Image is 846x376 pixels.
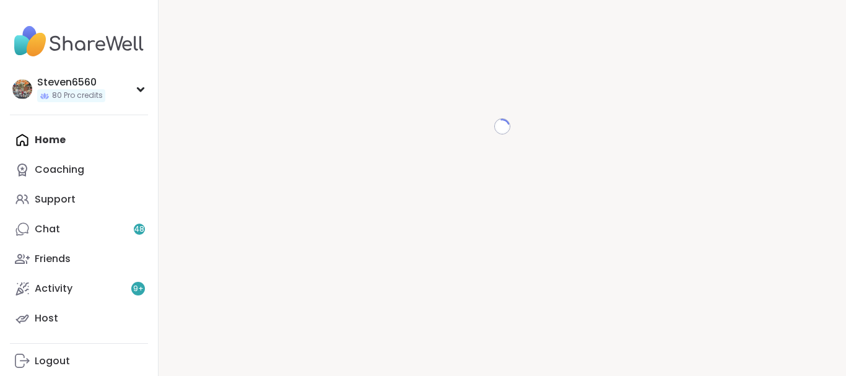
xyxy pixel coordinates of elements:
[37,76,105,89] div: Steven6560
[10,346,148,376] a: Logout
[10,20,148,63] img: ShareWell Nav Logo
[12,79,32,99] img: Steven6560
[35,354,70,368] div: Logout
[10,244,148,274] a: Friends
[35,312,58,325] div: Host
[134,224,144,235] span: 48
[35,252,71,266] div: Friends
[35,163,84,177] div: Coaching
[35,193,76,206] div: Support
[10,214,148,244] a: Chat48
[10,274,148,304] a: Activity9+
[35,222,60,236] div: Chat
[10,155,148,185] a: Coaching
[35,282,72,295] div: Activity
[133,284,144,294] span: 9 +
[10,304,148,333] a: Host
[10,185,148,214] a: Support
[52,90,103,101] span: 80 Pro credits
